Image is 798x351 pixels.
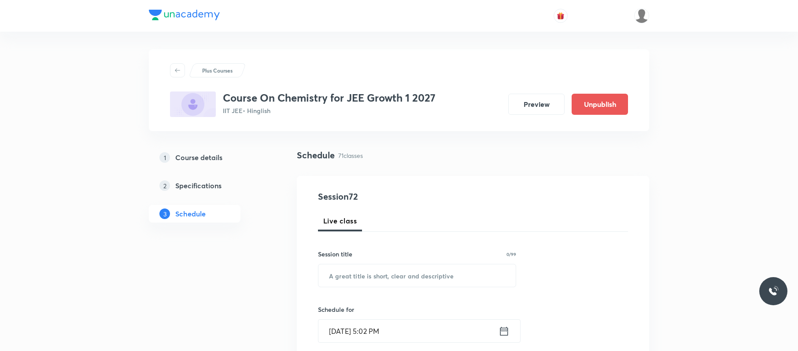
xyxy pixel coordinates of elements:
[175,152,222,163] h5: Course details
[149,10,220,22] a: Company Logo
[768,286,779,296] img: ttu
[149,10,220,20] img: Company Logo
[175,208,206,219] h5: Schedule
[170,91,216,117] img: 8CDC1E97-E3E1-4700-A4F8-0C642DE3604F_plus.png
[297,149,335,162] h4: Schedule
[318,305,516,314] h6: Schedule for
[508,94,565,115] button: Preview
[318,249,352,259] h6: Session title
[149,149,269,166] a: 1Course details
[159,152,170,163] p: 1
[506,252,516,256] p: 0/99
[159,180,170,191] p: 2
[318,264,516,287] input: A great title is short, clear and descriptive
[572,94,628,115] button: Unpublish
[202,66,233,74] p: Plus Courses
[159,208,170,219] p: 3
[634,8,649,23] img: aadi Shukla
[223,91,436,104] h3: Course On Chemistry for JEE Growth 1 2027
[149,177,269,194] a: 2Specifications
[223,106,436,115] p: IIT JEE • Hinglish
[323,216,357,226] span: Live class
[554,9,568,23] button: avatar
[557,12,565,20] img: avatar
[338,151,363,160] p: 71 classes
[318,190,479,203] h4: Session 72
[175,180,222,191] h5: Specifications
